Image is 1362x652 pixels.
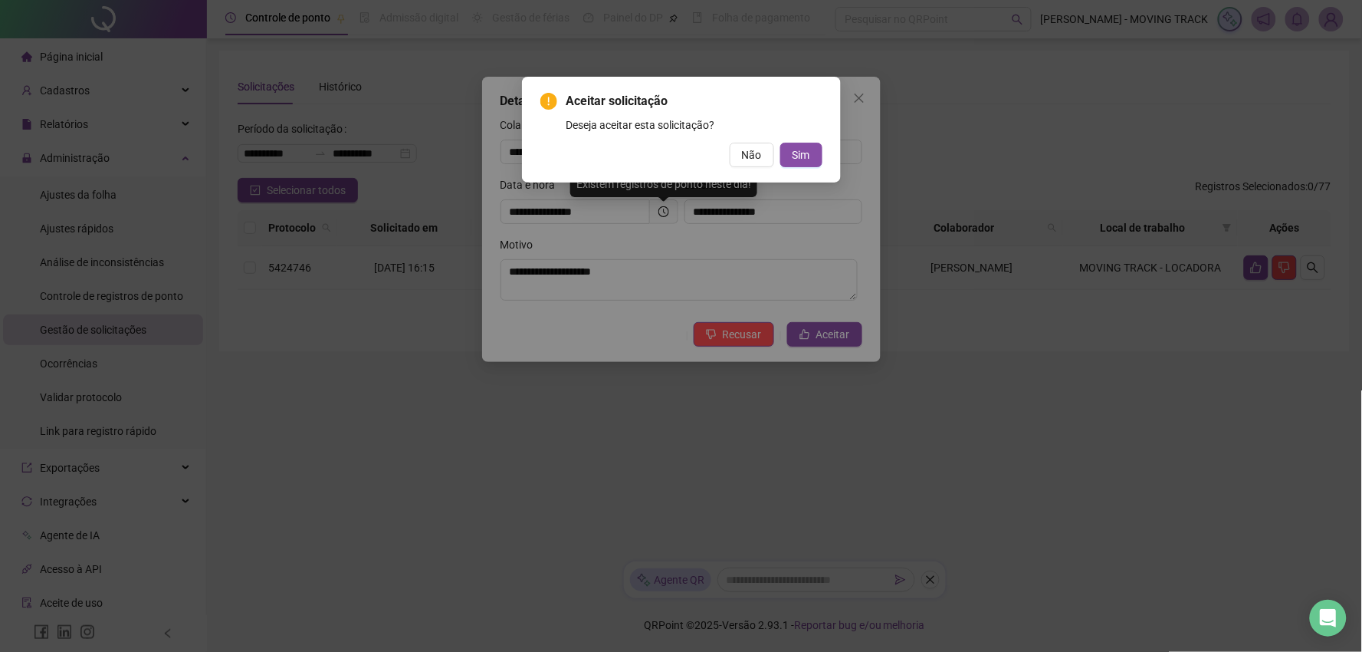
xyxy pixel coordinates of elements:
span: Não [742,147,762,163]
span: Aceitar solicitação [566,92,822,110]
div: Deseja aceitar esta solicitação? [566,117,822,133]
span: exclamation-circle [540,93,557,110]
span: Sim [793,147,810,163]
div: Open Intercom Messenger [1310,600,1347,637]
button: Não [730,143,774,167]
button: Sim [780,143,822,167]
